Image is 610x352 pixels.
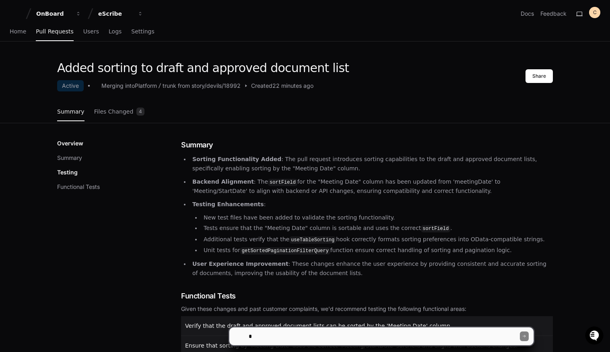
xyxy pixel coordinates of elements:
code: sortField [268,179,297,186]
code: useTableSorting [289,236,336,244]
span: 4 [136,108,144,116]
button: Feedback [540,10,567,18]
a: Logs [109,23,122,41]
span: Functional Tests [181,290,236,302]
code: getSortedPaginationFilterQuery [240,247,330,255]
h1: C [593,9,597,16]
li: Tests ensure that the "Meeting Date" column is sortable and uses the correct . [201,224,553,233]
div: We're available if you need us! [27,68,102,75]
span: Pylon [80,85,97,91]
span: Logs [109,29,122,34]
li: New test files have been added to validate the sorting functionality. [201,213,553,222]
li: Additional tests verify that the hook correctly formats sorting preferences into OData-compatible... [201,235,553,244]
span: Summary [57,109,84,114]
iframe: Open customer support [584,325,606,347]
div: trunk from story/devils/18992 [163,82,241,90]
span: 22 minutes ago [272,82,313,90]
a: Settings [131,23,154,41]
button: Functional Tests [57,183,100,191]
img: 1736555170064-99ba0984-63c1-480f-8ee9-699278ef63ed [8,60,23,75]
div: Merging into [101,82,135,90]
span: Settings [131,29,154,34]
p: Testing [57,168,78,176]
p: : These changes enhance the user experience by providing consistent and accurate sorting of docum... [192,259,553,278]
h1: Summary [181,139,553,151]
span: Ensure that sorting by 'Meeting Date' uses the correct 'Meeting/StartDate' sortField and aligns w... [185,342,518,349]
span: Files Changed [94,109,134,114]
div: OnBoard [36,10,71,18]
div: Active [57,80,84,91]
button: eScribe [95,6,146,21]
a: Powered byPylon [57,84,97,91]
a: Pull Requests [36,23,73,41]
strong: Sorting Functionality Added [192,156,281,162]
div: Start new chat [27,60,132,68]
p: Overview [57,139,83,147]
div: Welcome [8,32,146,45]
div: Platform [135,82,157,90]
a: Users [83,23,99,41]
p: : The pull request introduces sorting capabilities to the draft and approved document lists, spec... [192,155,553,173]
button: OnBoard [33,6,84,21]
span: Pull Requests [36,29,73,34]
li: Unit tests for function ensure correct handling of sorting and pagination logic. [201,246,553,255]
strong: Testing Enhancements [192,201,264,207]
span: Users [83,29,99,34]
div: Given these changes and past customer complaints, we'd recommend testing the following functional... [181,305,553,313]
button: Summary [57,154,82,162]
h1: Added sorting to draft and approved document list [57,61,349,75]
p: : [192,200,553,209]
span: Home [10,29,26,34]
a: Home [10,23,26,41]
a: Docs [521,10,534,18]
button: Start new chat [137,62,146,72]
strong: Backend Alignment [192,178,254,185]
div: eScribe [98,10,133,18]
span: Created [251,82,272,90]
p: : The for the "Meeting Date" column has been updated from 'meetingDate' to 'Meeting/StartDate' to... [192,177,553,196]
button: Share [526,69,553,83]
button: C [589,7,600,18]
span: Verify that the draft and approved document lists can be sorted by the 'Meeting Date' column. [185,323,452,329]
img: PlayerZero [8,8,24,24]
code: sortField [421,225,450,232]
strong: User Experience Improvement [192,261,289,267]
